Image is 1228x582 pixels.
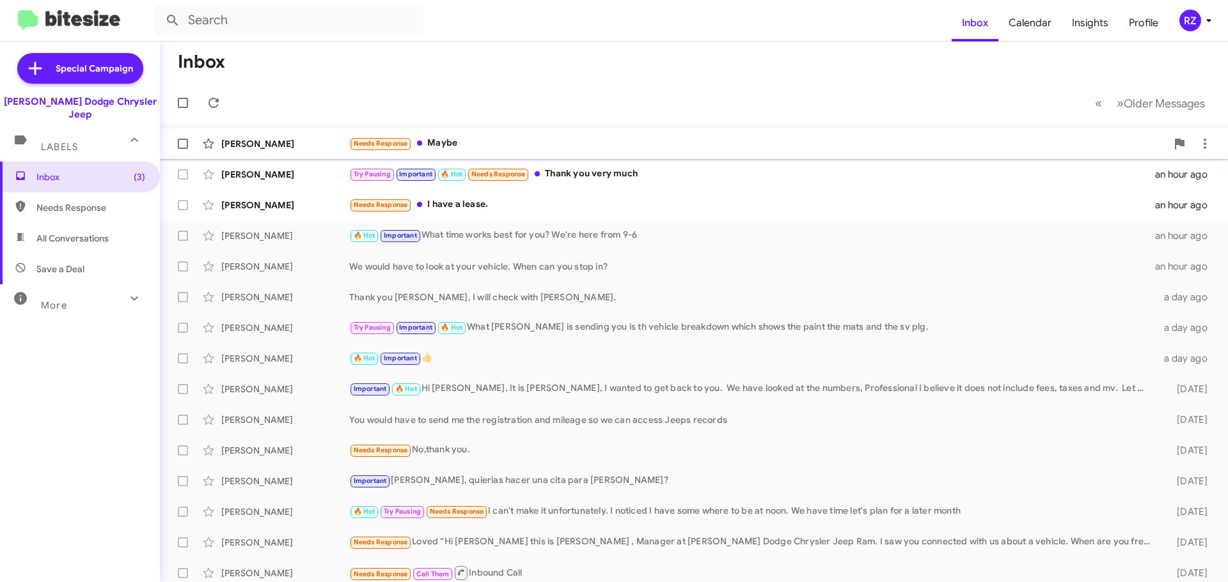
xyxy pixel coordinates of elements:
[1156,291,1218,303] div: a day ago
[1124,96,1205,111] span: Older Messages
[221,291,349,303] div: [PERSON_NAME]
[384,507,421,516] span: Try Pausing
[1156,321,1218,334] div: a day ago
[1088,90,1213,116] nav: Page navigation example
[354,201,408,209] span: Needs Response
[221,413,349,426] div: [PERSON_NAME]
[221,444,349,457] div: [PERSON_NAME]
[221,168,349,181] div: [PERSON_NAME]
[155,5,423,36] input: Search
[1156,475,1218,487] div: [DATE]
[349,381,1156,396] div: Hi [PERSON_NAME], It is [PERSON_NAME], I wanted to get back to you. We have looked at the numbers...
[354,323,391,332] span: Try Pausing
[178,52,225,72] h1: Inbox
[1156,383,1218,395] div: [DATE]
[1169,10,1214,31] button: RZ
[221,567,349,579] div: [PERSON_NAME]
[952,4,998,42] a: Inbox
[221,137,349,150] div: [PERSON_NAME]
[221,475,349,487] div: [PERSON_NAME]
[349,291,1156,303] div: Thank you [PERSON_NAME], I will check with [PERSON_NAME].
[441,170,462,178] span: 🔥 Hot
[1156,444,1218,457] div: [DATE]
[221,229,349,242] div: [PERSON_NAME]
[354,385,387,393] span: Important
[221,383,349,395] div: [PERSON_NAME]
[36,201,145,214] span: Needs Response
[17,53,143,84] a: Special Campaign
[349,167,1155,181] div: Thank you very much
[349,443,1156,457] div: No,thank you.
[349,473,1156,488] div: [PERSON_NAME], quierias hacer una cita para [PERSON_NAME]?
[221,505,349,518] div: [PERSON_NAME]
[354,354,375,362] span: 🔥 Hot
[41,300,67,311] span: More
[1179,10,1201,31] div: RZ
[1062,4,1119,42] a: Insights
[349,351,1156,365] div: 👍
[395,385,417,393] span: 🔥 Hot
[354,139,408,148] span: Needs Response
[36,232,109,245] span: All Conversations
[1156,567,1218,579] div: [DATE]
[221,199,349,211] div: [PERSON_NAME]
[1156,505,1218,518] div: [DATE]
[1155,260,1218,273] div: an hour ago
[221,321,349,334] div: [PERSON_NAME]
[1087,90,1110,116] button: Previous
[134,171,145,183] span: (3)
[1095,95,1102,111] span: «
[1155,229,1218,242] div: an hour ago
[416,570,450,578] span: Call Them
[471,170,526,178] span: Needs Response
[430,507,484,516] span: Needs Response
[354,570,408,578] span: Needs Response
[441,323,462,332] span: 🔥 Hot
[349,136,1167,151] div: Maybe
[354,538,408,546] span: Needs Response
[36,263,84,275] span: Save a Deal
[349,260,1155,273] div: We would have to look at your vehicle. When can you stop in?
[354,231,375,240] span: 🔥 Hot
[998,4,1062,42] a: Calendar
[384,231,417,240] span: Important
[399,170,432,178] span: Important
[1156,352,1218,365] div: a day ago
[221,260,349,273] div: [PERSON_NAME]
[221,352,349,365] div: [PERSON_NAME]
[354,507,375,516] span: 🔥 Hot
[1109,90,1213,116] button: Next
[56,62,133,75] span: Special Campaign
[399,323,432,332] span: Important
[221,536,349,549] div: [PERSON_NAME]
[384,354,417,362] span: Important
[349,197,1155,212] div: I have a lease.
[1156,413,1218,426] div: [DATE]
[349,413,1156,426] div: You would have to send me the registration and mileage so we can access Jeeps records
[349,565,1156,581] div: Inbound Call
[1155,168,1218,181] div: an hour ago
[354,170,391,178] span: Try Pausing
[349,504,1156,519] div: I can't make it unfortunately. I noticed I have some where to be at noon. We have time let's plan...
[1119,4,1169,42] a: Profile
[354,477,387,485] span: Important
[1156,536,1218,549] div: [DATE]
[41,141,78,153] span: Labels
[349,228,1155,243] div: What time works best for you? We're here from 9-6
[1117,95,1124,111] span: »
[349,320,1156,335] div: What [PERSON_NAME] is sending you is th vehicle breakdown which shows the paint the mats and the ...
[36,171,145,183] span: Inbox
[349,535,1156,549] div: Loved “Hi [PERSON_NAME] this is [PERSON_NAME] , Manager at [PERSON_NAME] Dodge Chrysler Jeep Ram....
[1155,199,1218,211] div: an hour ago
[354,446,408,454] span: Needs Response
